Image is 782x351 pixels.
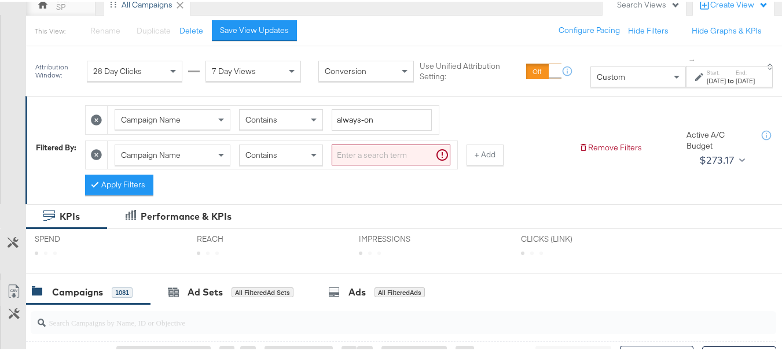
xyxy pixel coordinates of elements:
div: Ads [348,284,366,297]
div: Attribution Window: [35,61,81,77]
div: Ad Sets [188,284,223,297]
span: 28 Day Clicks [93,64,142,75]
div: [DATE] [707,75,726,84]
button: Save View Updates [212,19,297,39]
button: Apply Filters [85,173,153,194]
input: Enter a search term [332,108,432,129]
button: + Add [467,143,504,164]
button: Delete [179,24,203,35]
div: Active A/C Budget [686,128,750,149]
span: Campaign Name [121,148,181,158]
label: Start: [707,67,726,75]
button: Remove Filters [579,141,642,152]
div: $273.17 [699,150,735,167]
span: 7 Day Views [212,64,256,75]
span: Contains [245,148,277,158]
span: ↑ [687,57,698,61]
span: Duplicate [137,24,171,34]
div: Save View Updates [220,23,289,34]
input: Enter a search term [332,143,450,164]
div: This View: [35,25,65,34]
span: Custom [597,70,625,80]
button: $273.17 [695,149,748,168]
span: CLICKS (LINK) [521,232,608,243]
div: Performance & KPIs [141,208,232,221]
div: [DATE] [736,75,755,84]
span: SPEND [35,232,122,243]
button: Configure Pacing [550,19,628,39]
span: Conversion [325,64,366,75]
span: Rename [90,24,120,34]
div: All Filtered Ads [375,286,425,296]
span: Contains [245,113,277,123]
button: Hide Filters [628,24,669,35]
strong: to [726,75,736,83]
span: Campaign Name [121,113,181,123]
span: REACH [197,232,284,243]
button: Hide Graphs & KPIs [692,24,762,35]
div: Filtered By: [36,141,76,152]
div: Campaigns [52,284,103,297]
input: Search Campaigns by Name, ID or Objective [46,305,710,327]
label: Use Unified Attribution Setting: [420,59,522,80]
label: End: [736,67,755,75]
div: KPIs [60,208,80,221]
div: 1081 [112,286,133,296]
span: IMPRESSIONS [359,232,446,243]
div: All Filtered Ad Sets [232,286,293,296]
